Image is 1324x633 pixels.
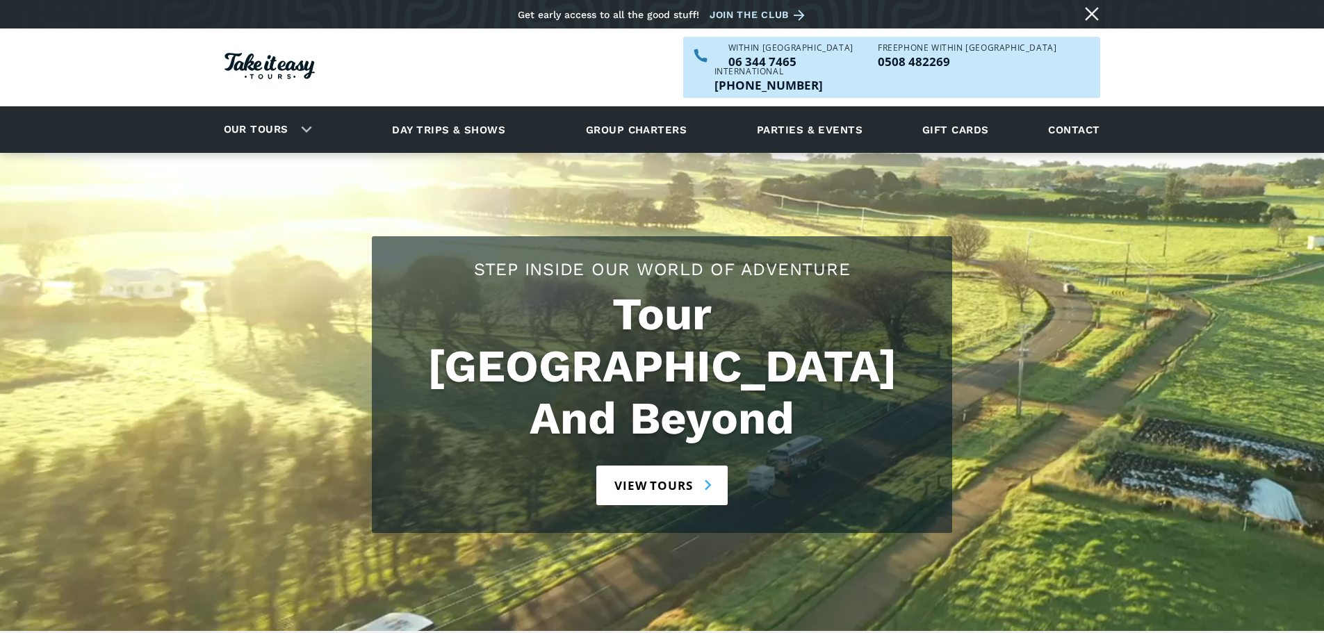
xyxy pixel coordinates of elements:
a: Call us freephone within NZ on 0508482269 [878,56,1056,67]
h1: Tour [GEOGRAPHIC_DATA] And Beyond [386,288,938,445]
div: Our tours [207,110,323,149]
p: 0508 482269 [878,56,1056,67]
a: Homepage [224,46,315,90]
a: Parties & events [750,110,869,149]
img: Take it easy Tours logo [224,53,315,79]
a: Our tours [213,113,299,146]
a: Group charters [569,110,704,149]
p: [PHONE_NUMBER] [714,79,823,91]
a: Gift cards [915,110,996,149]
h2: Step Inside Our World Of Adventure [386,257,938,281]
div: International [714,67,823,76]
a: Join the club [710,6,810,24]
a: View tours [596,466,728,505]
a: Call us outside of NZ on +6463447465 [714,79,823,91]
a: Contact [1041,110,1106,149]
a: Call us within NZ on 063447465 [728,56,853,67]
a: Day trips & shows [375,110,523,149]
a: Close message [1081,3,1103,25]
p: 06 344 7465 [728,56,853,67]
div: Get early access to all the good stuff! [518,9,699,20]
div: WITHIN [GEOGRAPHIC_DATA] [728,44,853,52]
div: Freephone WITHIN [GEOGRAPHIC_DATA] [878,44,1056,52]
